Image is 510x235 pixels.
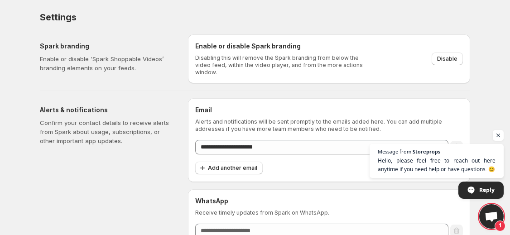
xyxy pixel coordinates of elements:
[479,204,504,229] a: Open chat
[195,42,369,51] h6: Enable or disable Spark branding
[378,149,411,154] span: Message from
[195,209,463,216] p: Receive timely updates from Spark on WhatsApp.
[208,164,257,172] span: Add another email
[40,106,173,115] h5: Alerts & notifications
[40,118,173,145] p: Confirm your contact details to receive alerts from Spark about usage, subscriptions, or other im...
[195,54,369,76] p: Disabling this will remove the Spark branding from below the video feed, within the video player,...
[195,106,463,115] h6: Email
[195,162,263,174] button: Add another email
[495,221,505,231] span: 1
[479,182,495,198] span: Reply
[413,149,440,154] span: Storeprops
[378,156,496,173] span: Hello, please feel free to reach out here anytime if you need help or have questions. 😊
[432,53,463,65] button: Disable
[195,197,463,206] h6: WhatsApp
[195,118,463,133] p: Alerts and notifications will be sent promptly to the emails added here. You can add multiple add...
[437,55,457,62] span: Disable
[40,54,173,72] p: Enable or disable ‘Spark Shoppable Videos’ branding elements on your feeds.
[40,12,76,23] span: Settings
[40,42,173,51] h5: Spark branding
